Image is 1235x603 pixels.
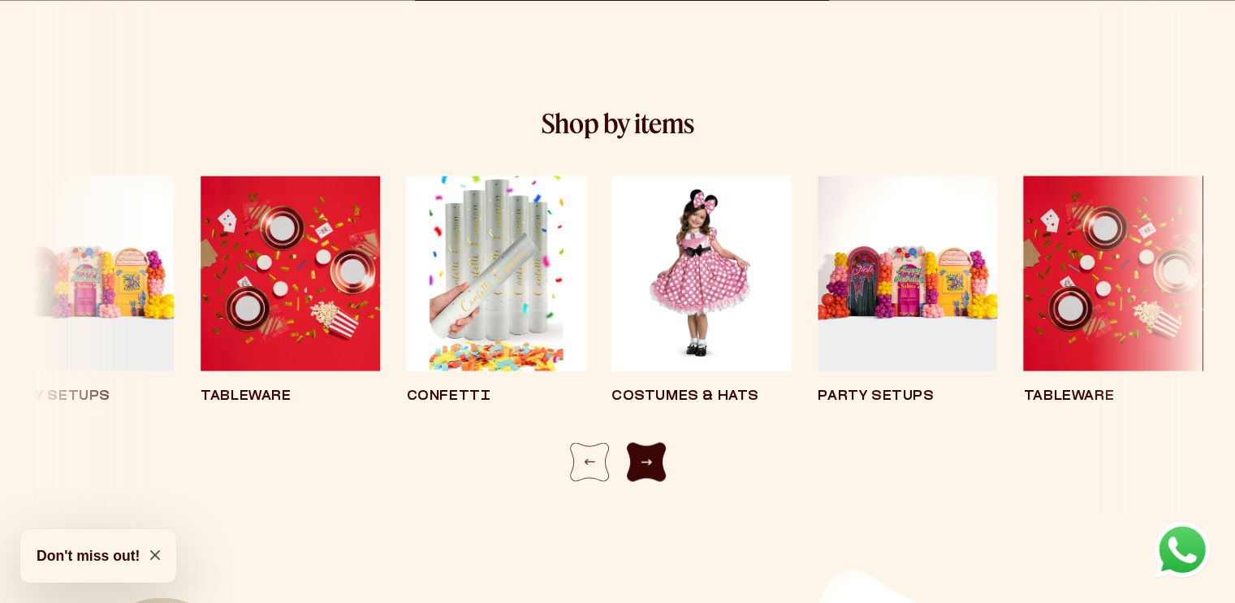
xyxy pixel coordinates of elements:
a: Costumes & Hats [612,176,792,403]
div: Tableware [201,390,380,403]
h4: Shop by items [117,111,1119,137]
a: Party Setups [818,176,997,403]
div: 5 / 8 [818,176,997,442]
a: Tableware [1023,176,1203,403]
div: 6 / 8 [1023,176,1203,442]
div: Next slide [627,442,666,481]
div: Confetti [406,390,585,403]
div: 3 / 8 [406,176,585,442]
div: 4 / 8 [612,176,792,442]
div: 2 / 8 [201,176,380,442]
div: Tableware [1023,390,1203,403]
a: Tableware [201,176,380,403]
div: Costumes & Hats [612,390,792,403]
div: Previous slide [570,442,609,481]
div: Party Setups [818,390,997,403]
a: Confetti [406,176,585,403]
